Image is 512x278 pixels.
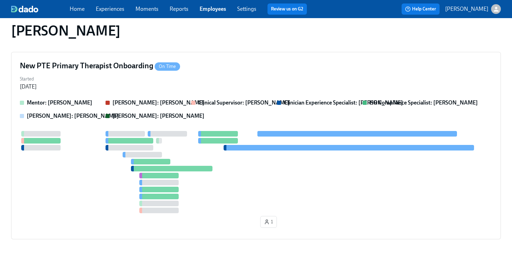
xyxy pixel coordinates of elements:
[135,6,158,12] a: Moments
[96,6,124,12] a: Experiences
[445,5,488,13] p: [PERSON_NAME]
[200,6,226,12] a: Employees
[70,6,85,12] a: Home
[20,61,180,71] h4: New PTE Primary Therapist Onboarding
[402,3,440,15] button: Help Center
[20,75,37,83] label: Started
[260,216,277,228] button: 1
[11,6,70,13] a: dado
[11,6,38,13] img: dado
[20,83,37,91] div: [DATE]
[27,99,92,106] strong: Mentor: [PERSON_NAME]
[237,6,256,12] a: Settings
[27,113,119,119] strong: [PERSON_NAME]: [PERSON_NAME]
[198,99,290,106] strong: Clinical Supervisor: [PERSON_NAME]
[264,218,273,225] span: 1
[284,99,403,106] strong: Clinician Experience Specialist: [PERSON_NAME]
[370,99,478,106] strong: HR Compliance Specialist: [PERSON_NAME]
[113,113,204,119] strong: [PERSON_NAME]: [PERSON_NAME]
[445,4,501,14] button: [PERSON_NAME]
[11,22,121,39] h1: [PERSON_NAME]
[267,3,307,15] button: Review us on G2
[271,6,303,13] a: Review us on G2
[113,99,204,106] strong: [PERSON_NAME]: [PERSON_NAME]
[405,6,436,13] span: Help Center
[170,6,188,12] a: Reports
[155,64,180,69] span: On Time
